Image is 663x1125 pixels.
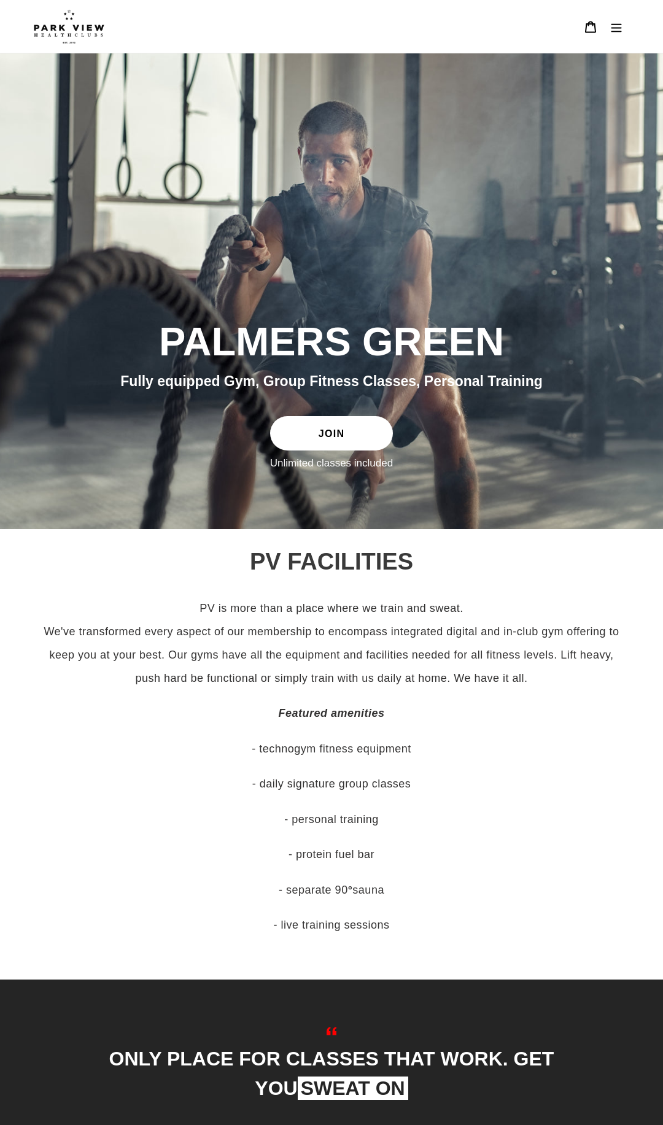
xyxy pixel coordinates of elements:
label: Unlimited classes included [270,457,393,470]
a: JOIN [270,416,393,450]
p: ONLY PLACE FOR CLASSES THAT WORK. GET YOU [52,1044,611,1103]
button: Menu [603,14,629,40]
em: Featured amenities [278,707,384,719]
strong: SWEAT ON [298,1077,408,1100]
p: - daily signature group classes [37,772,626,795]
p: - separate 90 sauna [37,878,626,902]
p: PV is more than a place where we train and sweat. We've transformed every aspect of our membershi... [37,597,626,690]
p: - protein fuel bar [37,843,626,866]
p: - technogym fitness equipment [37,737,626,760]
p: - personal training [37,808,626,831]
h2: PALMERS GREEN [34,318,629,366]
p: - live training sessions [37,913,626,937]
strong: ° [348,884,353,896]
span: Fully equipped Gym, Group Fitness Classes, Personal Training [120,373,543,389]
img: Park view health clubs is a gym near you. [34,9,104,44]
h2: PV FACILITIES [34,547,629,576]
